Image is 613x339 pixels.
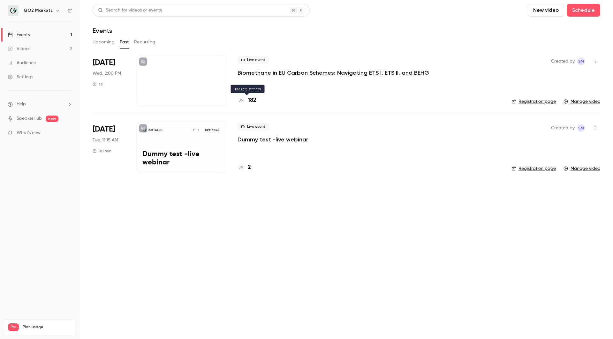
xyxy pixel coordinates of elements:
a: 182 [238,96,256,105]
div: Settings [8,74,33,80]
img: GO2 Markets [8,5,18,16]
span: [DATE] [93,57,115,68]
div: Search for videos or events [98,7,162,14]
button: Schedule [567,4,600,17]
span: Wed, 2:00 PM [93,70,121,77]
div: Sep 17 Wed, 2:00 PM (Europe/Berlin) [93,55,126,106]
div: 1 h [93,82,103,87]
h4: 2 [248,163,251,172]
a: Biomethane in EU Carbon Schemes: Navigating ETS I, ETS II, and BEHG [238,69,429,77]
span: [DATE] 11:15 AM [202,128,221,132]
span: Tue, 11:15 AM [93,137,118,143]
a: Registration page [511,98,556,105]
a: Registration page [511,165,556,172]
span: Help [17,101,26,108]
div: Audience [8,60,36,66]
div: Sep 16 Tue, 11:15 AM (Europe/Berlin) [93,122,126,173]
div: V [191,128,196,133]
a: Manage video [564,98,600,105]
div: Videos [8,46,30,52]
span: [DATE] [93,124,115,134]
span: Pro [8,323,19,331]
span: SM [578,124,584,132]
p: GO2 Markets [148,129,163,132]
a: Manage video [564,165,600,172]
span: Sophia Mwema [577,57,585,65]
iframe: Noticeable Trigger [64,130,72,136]
a: 2 [238,163,251,172]
span: new [46,116,58,122]
button: New video [528,4,564,17]
button: Recurring [134,37,155,47]
span: Live event [238,56,269,64]
h6: GO2 Markets [24,7,53,14]
span: Plan usage [23,325,72,330]
span: SM [578,57,584,65]
div: 30 min [93,148,111,154]
a: Dummy test -live webinarGO2 MarketsNV[DATE] 11:15 AMDummy test -live webinar [136,122,227,173]
span: Live event [238,123,269,131]
span: Created by [551,124,575,132]
div: N [196,128,201,133]
span: Sophia Mwema [577,124,585,132]
button: Upcoming [93,37,115,47]
button: Past [120,37,129,47]
a: SpeakerHub [17,115,42,122]
span: What's new [17,130,41,136]
h4: 182 [248,96,256,105]
p: Dummy test -live webinar [142,150,221,167]
li: help-dropdown-opener [8,101,72,108]
span: Created by [551,57,575,65]
a: Dummy test -live webinar [238,136,308,143]
div: Events [8,32,30,38]
h1: Events [93,27,112,34]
